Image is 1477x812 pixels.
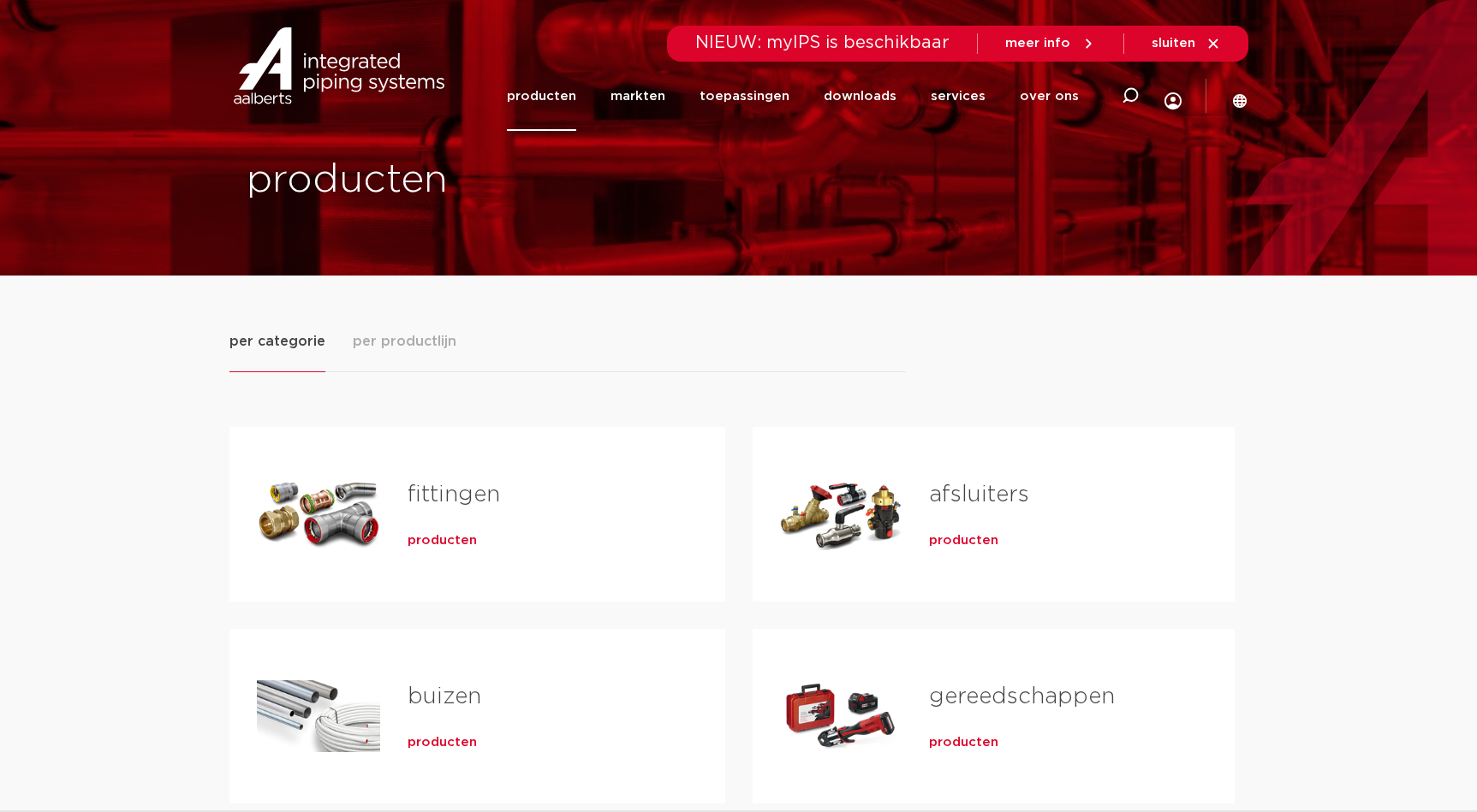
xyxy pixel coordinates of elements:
a: gereedschappen [929,685,1115,708]
a: producten [408,734,477,751]
span: NIEUW: myIPS is beschikbaar [695,34,950,51]
a: meer info [1005,36,1096,51]
a: producten [929,734,998,751]
a: fittingen [408,483,500,506]
a: producten [507,62,576,131]
span: sluiten [1152,37,1195,50]
a: producten [408,532,477,549]
a: sluiten [1152,36,1221,51]
a: producten [929,532,998,549]
span: per categorie [229,331,325,352]
a: buizen [408,685,481,708]
a: markten [610,62,665,131]
a: toepassingen [700,62,789,131]
a: over ons [1020,62,1079,131]
nav: Menu [507,62,1079,131]
a: afsluiters [929,483,1029,506]
a: services [931,62,986,131]
span: meer info [1005,37,1070,50]
span: per productlijn [353,331,456,352]
h1: producten [247,153,730,208]
a: downloads [824,62,896,131]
